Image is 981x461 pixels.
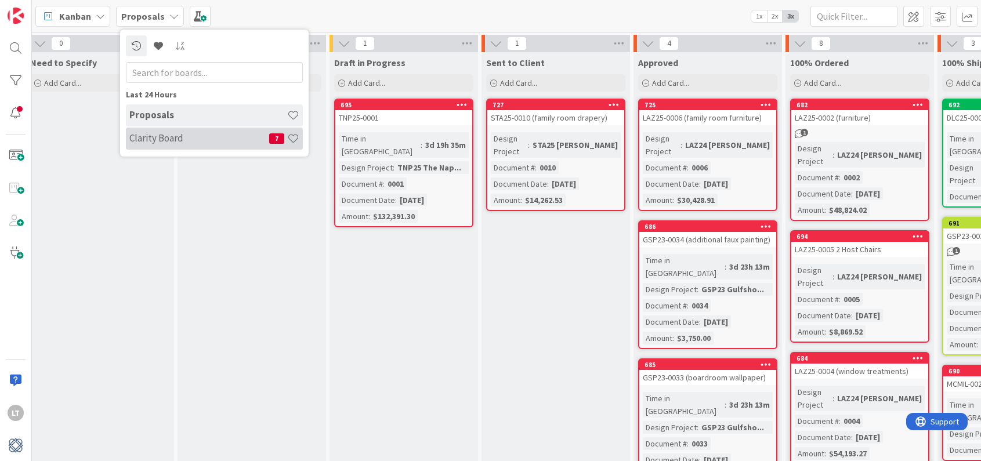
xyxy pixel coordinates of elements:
[491,194,520,206] div: Amount
[674,194,718,206] div: $30,428.91
[839,415,841,427] span: :
[689,299,711,312] div: 0034
[639,360,776,385] div: 685GSP23-0033 (boardroom wallpaper)
[697,421,698,434] span: :
[639,222,776,247] div: 686GSP23-0034 (additional faux painting)
[824,325,826,338] span: :
[335,100,472,125] div: 695TNP25-0001
[791,242,928,257] div: LAZ25-0005 2 Host Chairs
[639,110,776,125] div: LAZ25-0006 (family room furniture)
[698,283,767,296] div: GSP23 Gulfsho...
[638,57,678,68] span: Approved
[824,204,826,216] span: :
[500,78,537,88] span: Add Card...
[8,437,24,453] img: avatar
[8,405,24,421] div: LT
[795,309,851,322] div: Document Date
[59,9,91,23] span: Kanban
[394,161,464,174] div: TNP25 The Nap...
[672,194,674,206] span: :
[487,100,624,125] div: 727STA25-0010 (family room drapery)
[826,204,870,216] div: $48,824.02
[795,264,832,289] div: Design Project
[699,315,701,328] span: :
[639,232,776,247] div: GSP23-0034 (additional faux painting)
[395,194,397,206] span: :
[643,254,725,279] div: Time in [GEOGRAPHIC_DATA]
[659,37,679,50] span: 4
[725,398,726,411] span: :
[672,332,674,344] span: :
[126,89,303,101] div: Last 24 Hours
[947,338,976,351] div: Amount
[385,177,407,190] div: 0001
[520,194,522,206] span: :
[791,110,928,125] div: LAZ25-0002 (furniture)
[528,139,530,151] span: :
[355,37,375,50] span: 1
[674,332,714,344] div: $3,750.00
[797,354,928,362] div: 684
[335,100,472,110] div: 695
[682,139,773,151] div: LAZ24 [PERSON_NAME]
[795,431,851,444] div: Document Date
[639,222,776,232] div: 686
[422,139,469,151] div: 3d 19h 35m
[643,392,725,418] div: Time in [GEOGRAPHIC_DATA]
[795,171,839,184] div: Document #
[687,161,689,174] span: :
[687,299,689,312] span: :
[791,231,928,257] div: 694LAZ25-0005 2 Host Chairs
[791,353,928,364] div: 684
[689,437,711,450] div: 0033
[643,283,697,296] div: Design Project
[804,78,841,88] span: Add Card...
[853,187,883,200] div: [DATE]
[645,361,776,369] div: 685
[121,10,165,22] b: Proposals
[834,148,925,161] div: LAZ24 [PERSON_NAME]
[839,171,841,184] span: :
[701,177,731,190] div: [DATE]
[30,57,97,68] span: Need to Specify
[853,431,883,444] div: [DATE]
[643,132,680,158] div: Design Project
[687,437,689,450] span: :
[790,57,849,68] span: 100% Ordered
[767,10,783,22] span: 2x
[839,293,841,306] span: :
[841,171,863,184] div: 0002
[725,260,726,273] span: :
[643,161,687,174] div: Document #
[645,223,776,231] div: 686
[834,270,925,283] div: LAZ24 [PERSON_NAME]
[487,100,624,110] div: 727
[535,161,537,174] span: :
[697,283,698,296] span: :
[652,78,689,88] span: Add Card...
[639,370,776,385] div: GSP23-0033 (boardroom wallpaper)
[537,161,559,174] div: 0010
[810,6,897,27] input: Quick Filter...
[24,2,53,16] span: Support
[795,187,851,200] div: Document Date
[639,100,776,125] div: 725LAZ25-0006 (family room furniture)
[795,325,824,338] div: Amount
[643,332,672,344] div: Amount
[841,293,863,306] div: 0005
[368,210,370,223] span: :
[797,101,928,109] div: 682
[383,177,385,190] span: :
[826,325,866,338] div: $8,869.52
[795,204,824,216] div: Amount
[699,177,701,190] span: :
[701,315,731,328] div: [DATE]
[491,177,547,190] div: Document Date
[826,447,870,460] div: $54,193.27
[643,194,672,206] div: Amount
[339,132,421,158] div: Time in [GEOGRAPHIC_DATA]
[824,447,826,460] span: :
[493,101,624,109] div: 727
[8,8,24,24] img: Visit kanbanzone.com
[832,148,834,161] span: :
